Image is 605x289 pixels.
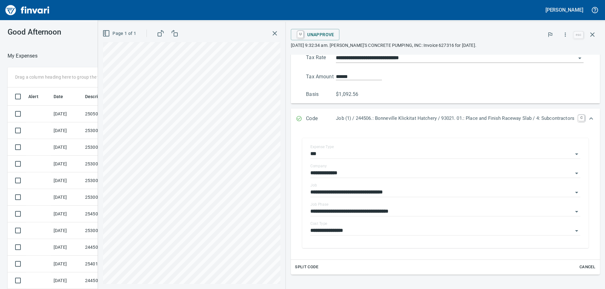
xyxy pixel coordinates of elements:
[306,91,336,98] p: Basis
[575,54,584,63] button: Open
[51,222,83,239] td: [DATE]
[336,115,574,122] p: Job (1) / 244506.: Bonneville Klickitat Hatchery / 93021. 01.: Place and Finish Raceway Slab / 4:...
[51,239,83,256] td: [DATE]
[558,28,572,42] button: More
[51,139,83,156] td: [DATE]
[310,222,327,225] label: Cost Type
[51,272,83,289] td: [DATE]
[83,106,139,122] td: 250502
[83,189,139,206] td: 253003
[54,93,63,100] span: Date
[572,207,581,216] button: Open
[572,226,581,235] button: Open
[85,93,117,100] span: Description
[83,156,139,172] td: 253003
[572,150,581,158] button: Open
[15,74,107,80] p: Drag a column heading here to group the table
[51,122,83,139] td: [DATE]
[577,262,597,272] button: Cancel
[572,188,581,197] button: Open
[572,169,581,178] button: Open
[83,172,139,189] td: 253003
[83,256,139,272] td: 254011
[306,115,336,123] p: Code
[296,29,334,40] span: Unapprove
[306,54,336,63] p: Tax Rate
[572,27,600,42] span: Close invoice
[336,91,366,98] p: $1,092.56
[291,29,339,40] button: UUnapprove
[51,189,83,206] td: [DATE]
[51,156,83,172] td: [DATE]
[104,30,136,37] span: Page 1 of 1
[51,206,83,222] td: [DATE]
[295,264,318,271] span: Split Code
[83,272,139,289] td: 244506
[83,239,139,256] td: 244506
[310,164,327,168] label: Company
[8,52,37,60] p: My Expenses
[310,183,317,187] label: Job
[85,93,109,100] span: Description
[578,115,585,121] a: C
[291,108,600,129] div: Expand
[291,29,600,103] div: Expand
[545,7,583,13] h5: [PERSON_NAME]
[310,145,334,149] label: Expense Type
[574,31,583,38] a: esc
[4,3,51,18] img: Finvari
[310,203,328,206] label: Job Phase
[51,256,83,272] td: [DATE]
[28,93,47,100] span: Alert
[306,73,336,81] p: Tax Amount
[579,264,596,271] span: Cancel
[291,129,600,275] div: Expand
[83,122,139,139] td: 253003
[8,28,141,36] h3: Good Afternoon
[8,52,37,60] nav: breadcrumb
[54,93,72,100] span: Date
[51,172,83,189] td: [DATE]
[544,5,585,15] button: [PERSON_NAME]
[293,262,320,272] button: Split Code
[297,31,303,38] a: U
[291,42,600,48] p: [DATE] 9:32:34 am. [PERSON_NAME]'S CONCRETE PUMPING, INC: Invoice 627316 for [DATE].
[83,206,139,222] td: 254503
[28,93,38,100] span: Alert
[83,222,139,239] td: 253003
[101,28,139,39] button: Page 1 of 1
[51,106,83,122] td: [DATE]
[83,139,139,156] td: 253003
[543,28,557,42] button: Flag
